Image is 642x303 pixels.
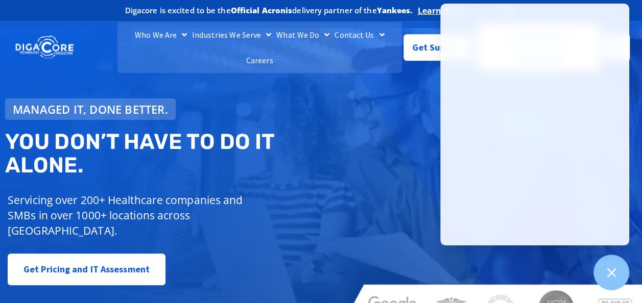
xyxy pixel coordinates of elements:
a: What We Do [274,22,332,47]
span: Managed IT, done better. [13,104,168,115]
a: Industries We Serve [189,22,274,47]
h2: Digacore is excited to be the delivery partner of the [125,7,413,14]
a: Contact Us [332,22,387,47]
nav: Menu [117,22,402,73]
a: Managed IT, done better. [5,98,176,120]
span: Get Support [412,37,463,58]
a: Learn more [417,6,465,16]
p: Servicing over 200+ Healthcare companies and SMBs in over 1000+ locations across [GEOGRAPHIC_DATA]. [8,192,270,238]
a: Who We Are [132,22,189,47]
b: Yankees. [377,5,413,15]
span: Get Pricing and IT Assessment [23,259,150,280]
b: Official Acronis [231,5,293,15]
iframe: Chatgenie Messenger [440,4,629,245]
a: Careers [244,47,276,73]
a: Get Pricing and IT Assessment [8,254,165,285]
img: DigaCore Technology Consulting [15,35,74,60]
h2: You don’t have to do IT alone. [5,130,328,177]
a: Get Support [403,34,471,61]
